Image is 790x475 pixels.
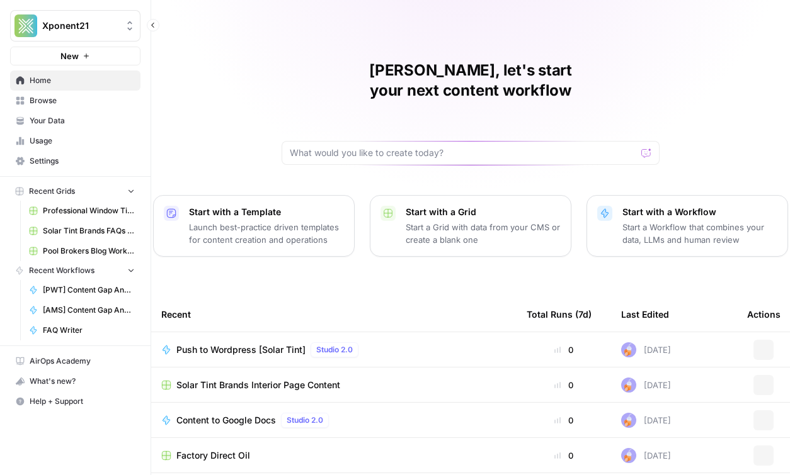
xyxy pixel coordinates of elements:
[161,379,507,391] a: Solar Tint Brands Interior Page Content
[621,413,636,428] img: ly0f5newh3rn50akdwmtp9dssym0
[621,413,671,428] div: [DATE]
[621,297,669,332] div: Last Edited
[10,70,140,91] a: Home
[527,297,592,332] div: Total Runs (7d)
[23,241,140,261] a: Pool Brokers Blog Workflow
[161,297,507,332] div: Recent
[23,201,140,221] a: Professional Window Tinting
[30,115,135,126] span: Your Data
[527,414,601,427] div: 0
[29,265,94,276] span: Recent Workflows
[30,155,135,167] span: Settings
[176,379,340,391] span: Solar Tint Brands Interior Page Content
[42,20,118,32] span: Xponent21
[43,284,135,296] span: [PWT] Content Gap Analysis - o3
[10,371,140,391] button: What's new?
[161,449,507,462] a: Factory Direct Oil
[621,342,636,357] img: ly0f5newh3rn50akdwmtp9dssym0
[10,111,140,131] a: Your Data
[30,135,135,147] span: Usage
[23,280,140,300] a: [PWT] Content Gap Analysis - o3
[290,147,636,159] input: What would you like to create today?
[621,342,671,357] div: [DATE]
[43,225,135,237] span: Solar Tint Brands FAQs Workflows
[30,355,135,367] span: AirOps Academy
[622,221,777,246] p: Start a Workflow that combines your data, LLMs and human review
[30,396,135,407] span: Help + Support
[747,297,781,332] div: Actions
[30,95,135,106] span: Browse
[11,372,140,391] div: What's new?
[161,413,507,428] a: Content to Google DocsStudio 2.0
[621,377,671,393] div: [DATE]
[176,414,276,427] span: Content to Google Docs
[622,206,777,218] p: Start with a Workflow
[406,221,561,246] p: Start a Grid with data from your CMS or create a blank one
[23,221,140,241] a: Solar Tint Brands FAQs Workflows
[189,221,344,246] p: Launch best-practice driven templates for content creation and operations
[10,91,140,111] a: Browse
[176,344,306,356] span: Push to Wordpress [Solar Tint]
[10,391,140,411] button: Help + Support
[370,195,571,257] button: Start with a GridStart a Grid with data from your CMS or create a blank one
[10,182,140,201] button: Recent Grids
[316,344,353,355] span: Studio 2.0
[60,50,79,62] span: New
[10,351,140,371] a: AirOps Academy
[43,305,135,316] span: [AMS] Content Gap Analysis - o3
[282,60,660,101] h1: [PERSON_NAME], let's start your next content workflow
[10,131,140,151] a: Usage
[587,195,788,257] button: Start with a WorkflowStart a Workflow that combines your data, LLMs and human review
[10,261,140,280] button: Recent Workflows
[23,320,140,340] a: FAQ Writer
[527,344,601,356] div: 0
[189,206,344,218] p: Start with a Template
[29,186,75,197] span: Recent Grids
[10,151,140,171] a: Settings
[527,449,601,462] div: 0
[176,449,250,462] span: Factory Direct Oil
[527,379,601,391] div: 0
[621,448,636,463] img: ly0f5newh3rn50akdwmtp9dssym0
[43,205,135,216] span: Professional Window Tinting
[287,415,323,426] span: Studio 2.0
[406,206,561,218] p: Start with a Grid
[43,245,135,257] span: Pool Brokers Blog Workflow
[621,448,671,463] div: [DATE]
[23,300,140,320] a: [AMS] Content Gap Analysis - o3
[161,342,507,357] a: Push to Wordpress [Solar Tint]Studio 2.0
[14,14,37,37] img: Xponent21 Logo
[621,377,636,393] img: ly0f5newh3rn50akdwmtp9dssym0
[10,10,140,42] button: Workspace: Xponent21
[30,75,135,86] span: Home
[153,195,355,257] button: Start with a TemplateLaunch best-practice driven templates for content creation and operations
[43,325,135,336] span: FAQ Writer
[10,47,140,65] button: New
